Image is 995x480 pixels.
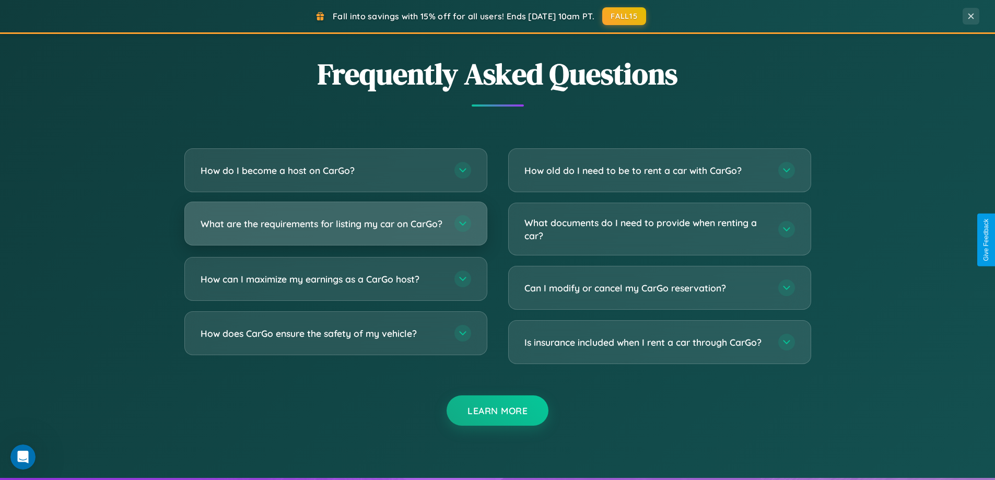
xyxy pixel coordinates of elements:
iframe: Intercom live chat [10,444,36,470]
h3: Is insurance included when I rent a car through CarGo? [524,336,768,349]
h3: How old do I need to be to rent a car with CarGo? [524,164,768,177]
h3: How can I maximize my earnings as a CarGo host? [201,273,444,286]
h3: What documents do I need to provide when renting a car? [524,216,768,242]
div: Give Feedback [982,219,990,261]
h3: How does CarGo ensure the safety of my vehicle? [201,327,444,340]
h2: Frequently Asked Questions [184,54,811,94]
h3: What are the requirements for listing my car on CarGo? [201,217,444,230]
h3: Can I modify or cancel my CarGo reservation? [524,282,768,295]
button: FALL15 [602,7,646,25]
span: Fall into savings with 15% off for all users! Ends [DATE] 10am PT. [333,11,594,21]
button: Learn More [447,395,548,426]
h3: How do I become a host on CarGo? [201,164,444,177]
